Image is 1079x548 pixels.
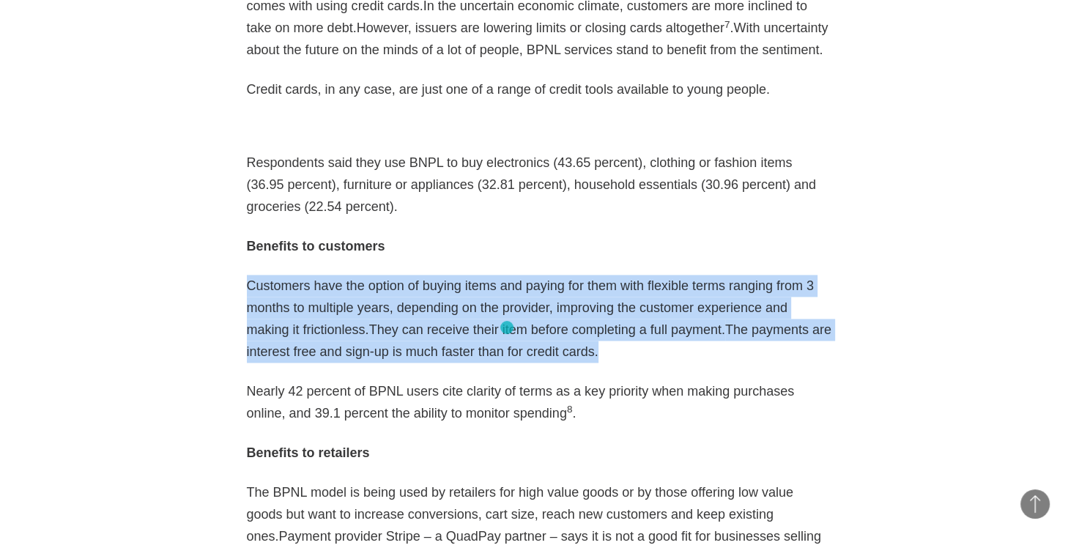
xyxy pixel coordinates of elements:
[730,21,733,35] ya-tr-span: .
[724,19,730,30] ya-tr-span: 7
[369,322,725,337] ya-tr-span: They can receive their item before completing a full payment.
[572,406,576,421] ya-tr-span: .
[247,485,793,544] ya-tr-span: The BPNL model is being used by retailers for high value goods or by those offering low value goo...
[247,82,770,97] ya-tr-span: Credit cards, in any case, are just one of a range of credit tools available to young people.
[247,445,370,460] ya-tr-span: Benefits to retailers
[247,384,795,421] ya-tr-span: Nearly 42 percent of BPNL users cite clarity of terms as a key priority when making purchases onl...
[567,404,573,415] ya-tr-span: 8
[247,155,816,214] ya-tr-span: Respondents said they use BNPL to buy electronics (43.65 percent), clothing or fashion items (36....
[247,278,814,337] ya-tr-span: Customers have the option of buying items and paying for them with flexible terms ranging from 3 ...
[247,239,385,253] ya-tr-span: Benefits to customers
[357,21,724,35] ya-tr-span: However, issuers are lowering limits or closing cards altogether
